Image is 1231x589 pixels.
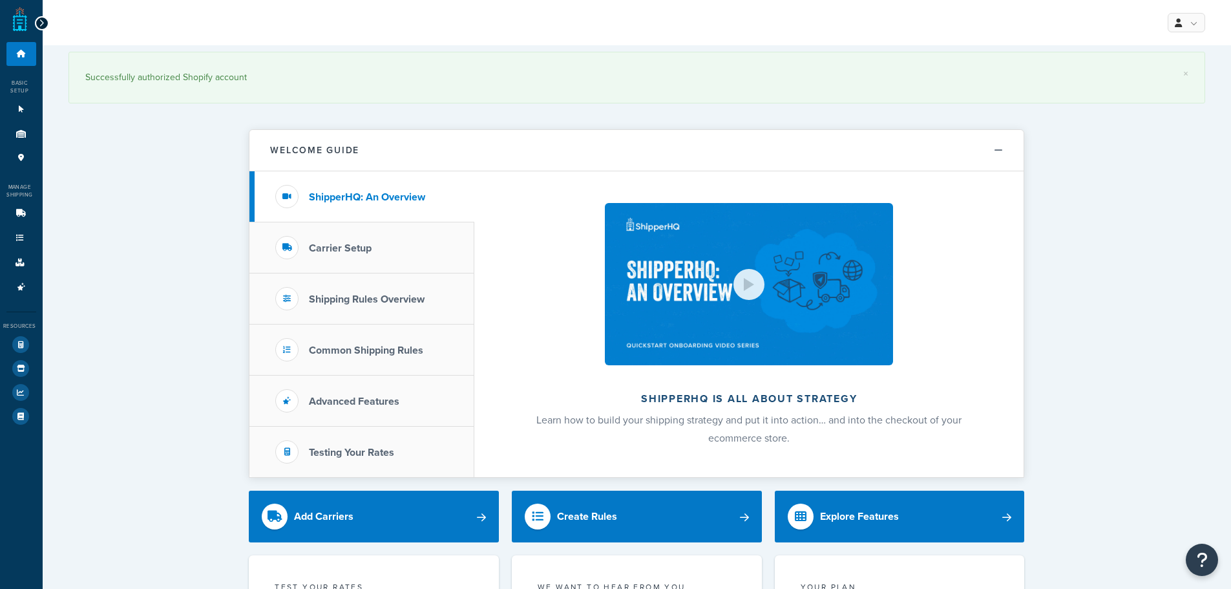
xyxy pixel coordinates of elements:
[512,491,762,542] a: Create Rules
[249,491,499,542] a: Add Carriers
[536,412,962,445] span: Learn how to build your shipping strategy and put it into action… and into the checkout of your e...
[6,122,36,146] li: Origins
[605,203,893,365] img: ShipperHQ is all about strategy
[6,357,36,380] li: Marketplace
[294,508,353,526] div: Add Carriers
[6,98,36,122] li: Websites
[249,130,1024,171] button: Welcome Guide
[6,381,36,404] li: Analytics
[309,396,399,407] h3: Advanced Features
[309,447,394,458] h3: Testing Your Rates
[6,146,36,170] li: Pickup Locations
[557,508,617,526] div: Create Rules
[309,242,372,254] h3: Carrier Setup
[6,42,36,66] li: Dashboard
[85,69,1188,87] div: Successfully authorized Shopify account
[309,345,423,356] h3: Common Shipping Rules
[6,202,36,226] li: Carriers
[1186,544,1218,576] button: Open Resource Center
[6,226,36,250] li: Shipping Rules
[6,251,36,275] li: Boxes
[6,275,36,299] li: Advanced Features
[309,294,425,305] h3: Shipping Rules Overview
[309,191,425,203] h3: ShipperHQ: An Overview
[6,405,36,428] li: Help Docs
[6,333,36,356] li: Test Your Rates
[270,145,359,155] h2: Welcome Guide
[1183,69,1188,79] a: ×
[509,393,989,405] h2: ShipperHQ is all about strategy
[820,508,899,526] div: Explore Features
[775,491,1025,542] a: Explore Features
